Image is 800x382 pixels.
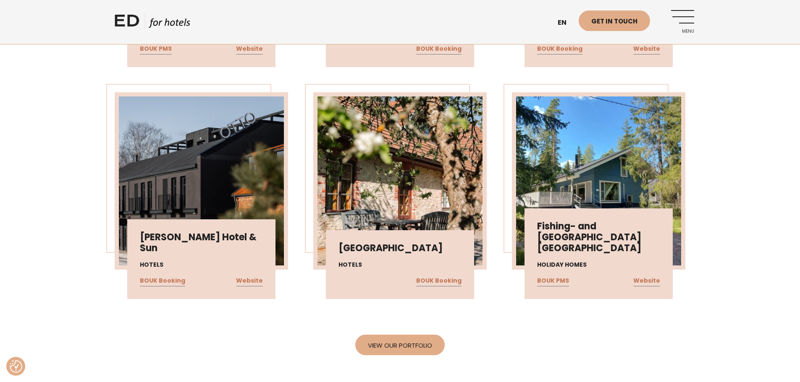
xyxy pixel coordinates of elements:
h4: Holiday homes [537,260,660,269]
a: Menu [671,10,694,33]
a: BOUK Booking [416,275,462,286]
button: Consent Preferences [10,360,22,373]
a: Website [633,275,660,286]
img: Revisit consent button [10,360,22,373]
a: Website [236,275,263,286]
a: BOUK Booking [416,44,462,55]
a: Get in touch [579,10,650,31]
a: en [553,13,579,33]
a: BOUK Booking [537,44,582,55]
h3: Fishing- and [GEOGRAPHIC_DATA] [GEOGRAPHIC_DATA] [537,221,660,254]
img: Villa_Merikoivula-38-scaled-1-450x450.jpg [516,96,681,265]
h3: [PERSON_NAME] Hotel & Sun [140,232,263,254]
h4: Hotels [338,260,462,269]
a: Website [633,44,660,55]
a: View our portfolio [355,335,445,355]
img: Karlamuiza-Country-Hotel-ED-Booking-450x450.jpg [317,96,483,265]
a: Website [236,44,263,55]
h4: Hotels [140,260,263,269]
a: BOUK PMS [140,44,172,55]
h3: [GEOGRAPHIC_DATA] [338,243,462,254]
a: BOUK PMS [537,275,569,286]
a: ED HOTELS [115,13,190,34]
img: Otto_Pavilosta_-450x450.jpg [119,96,284,265]
a: BOUK Booking [140,275,185,286]
span: Menu [671,29,694,34]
